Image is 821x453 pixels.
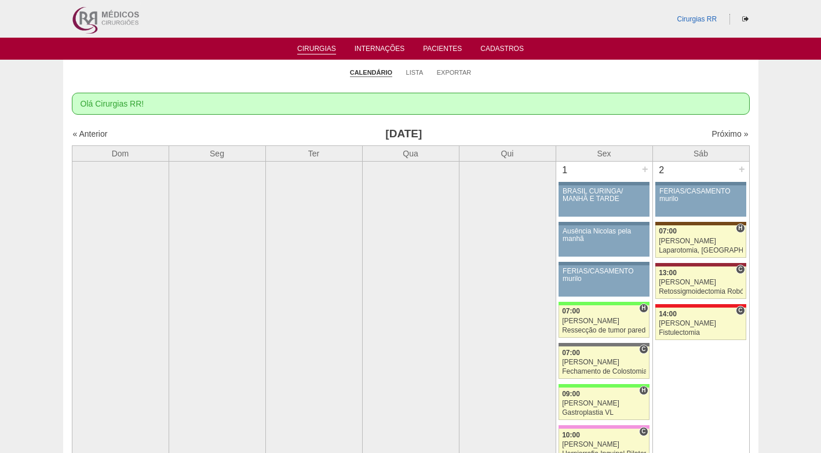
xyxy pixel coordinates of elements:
div: Key: Aviso [559,262,649,265]
span: Consultório [736,306,745,315]
a: Próximo » [711,129,748,138]
a: FÉRIAS/CASAMENTO murilo [655,185,746,217]
div: Key: Brasil [559,384,649,388]
span: Hospital [736,224,745,233]
span: 13:00 [659,269,677,277]
i: Sair [742,16,749,23]
div: Key: Santa Joana [655,222,746,225]
a: Pacientes [423,45,462,56]
span: 07:00 [659,227,677,235]
th: Ter [265,145,362,161]
div: BRASIL CURINGA/ MANHÃ E TARDE [563,188,645,203]
div: + [737,162,747,177]
a: C 13:00 [PERSON_NAME] Retossigmoidectomia Robótica [655,266,746,299]
span: 14:00 [659,310,677,318]
div: Key: Santa Catarina [559,343,649,346]
th: Sex [556,145,652,161]
div: Key: Brasil [559,302,649,305]
div: [PERSON_NAME] [562,400,646,407]
a: Cirurgias [297,45,336,54]
th: Dom [72,145,169,161]
h3: [DATE] [235,126,572,143]
div: [PERSON_NAME] [562,441,646,448]
span: 09:00 [562,390,580,398]
div: Ausência Nicolas pela manhã [563,228,645,243]
a: Cadastros [480,45,524,56]
th: Qui [459,145,556,161]
span: Consultório [736,265,745,274]
div: Ressecção de tumor parede abdominal pélvica [562,327,646,334]
div: + [640,162,650,177]
div: Key: Aviso [559,182,649,185]
th: Qua [362,145,459,161]
div: Key: Aviso [559,222,649,225]
div: Key: Sírio Libanês [655,263,746,266]
a: Ausência Nicolas pela manhã [559,225,649,257]
div: FÉRIAS/CASAMENTO murilo [563,268,645,283]
div: Laparotomia, [GEOGRAPHIC_DATA], Drenagem, Bridas [659,247,743,254]
a: C 07:00 [PERSON_NAME] Fechamento de Colostomia ou Enterostomia [559,346,649,379]
div: Fechamento de Colostomia ou Enterostomia [562,368,646,375]
span: Consultório [639,345,648,354]
div: Key: Aviso [655,182,746,185]
div: Key: Assunção [655,304,746,308]
a: H 09:00 [PERSON_NAME] Gastroplastia VL [559,388,649,420]
span: 10:00 [562,431,580,439]
a: C 14:00 [PERSON_NAME] Fistulectomia [655,308,746,340]
div: 2 [653,162,671,179]
div: [PERSON_NAME] [562,317,646,325]
a: Lista [406,68,424,76]
span: Hospital [639,304,648,313]
span: Hospital [639,386,648,395]
a: H 07:00 [PERSON_NAME] Laparotomia, [GEOGRAPHIC_DATA], Drenagem, Bridas [655,225,746,258]
a: FÉRIAS/CASAMENTO murilo [559,265,649,297]
a: H 07:00 [PERSON_NAME] Ressecção de tumor parede abdominal pélvica [559,305,649,338]
div: [PERSON_NAME] [659,320,743,327]
div: Fistulectomia [659,329,743,337]
div: Retossigmoidectomia Robótica [659,288,743,295]
a: Cirurgias RR [677,15,717,23]
a: Internações [355,45,405,56]
span: Consultório [639,427,648,436]
div: [PERSON_NAME] [659,279,743,286]
div: FÉRIAS/CASAMENTO murilo [659,188,742,203]
div: [PERSON_NAME] [562,359,646,366]
div: Olá Cirurgias RR! [72,93,750,115]
th: Seg [169,145,265,161]
div: 1 [556,162,574,179]
th: Sáb [652,145,749,161]
a: Exportar [437,68,472,76]
a: Calendário [350,68,392,77]
span: 07:00 [562,307,580,315]
div: [PERSON_NAME] [659,238,743,245]
span: 07:00 [562,349,580,357]
div: Gastroplastia VL [562,409,646,417]
a: BRASIL CURINGA/ MANHÃ E TARDE [559,185,649,217]
a: « Anterior [73,129,108,138]
div: Key: Albert Einstein [559,425,649,429]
